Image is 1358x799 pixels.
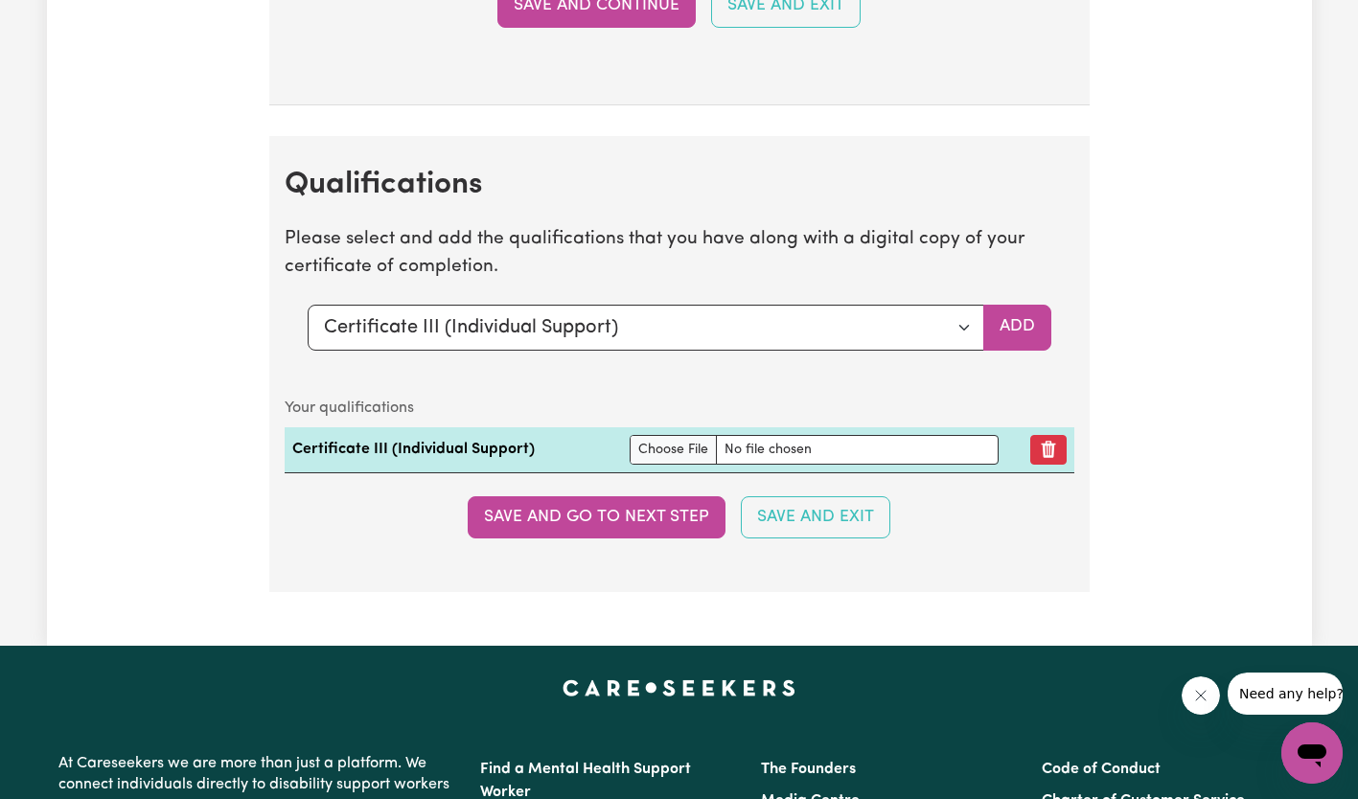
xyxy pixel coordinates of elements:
[1228,673,1343,715] iframe: Message from company
[1182,676,1220,715] iframe: Close message
[1281,722,1343,784] iframe: Button to launch messaging window
[285,427,622,473] td: Certificate III (Individual Support)
[285,226,1074,282] p: Please select and add the qualifications that you have along with a digital copy of your certific...
[1042,762,1161,777] a: Code of Conduct
[12,13,116,29] span: Need any help?
[983,305,1051,351] button: Add selected qualification
[468,496,725,538] button: Save and go to next step
[285,389,1074,427] caption: Your qualifications
[563,680,795,696] a: Careseekers home page
[285,167,1074,203] h2: Qualifications
[741,496,890,538] button: Save and Exit
[1030,435,1067,465] button: Remove qualification
[761,762,856,777] a: The Founders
